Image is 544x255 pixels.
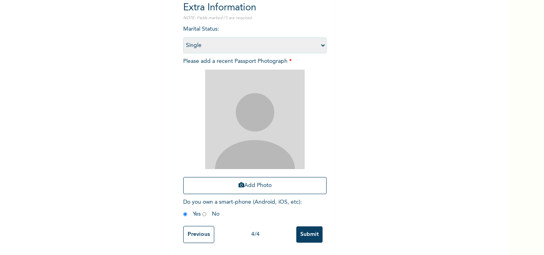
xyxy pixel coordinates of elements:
span: Marital Status : [183,26,327,48]
div: 4 / 4 [214,230,296,239]
input: Submit [296,226,323,243]
button: Add Photo [183,177,327,194]
span: Please add a recent Passport Photograph [183,58,327,198]
span: Do you own a smart-phone (Android, iOS, etc) : Yes No [183,199,302,217]
input: Previous [183,226,214,243]
p: NOTE: Fields marked (*) are required [183,15,327,21]
img: Crop [205,70,305,169]
h2: Extra Information [183,1,327,15]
